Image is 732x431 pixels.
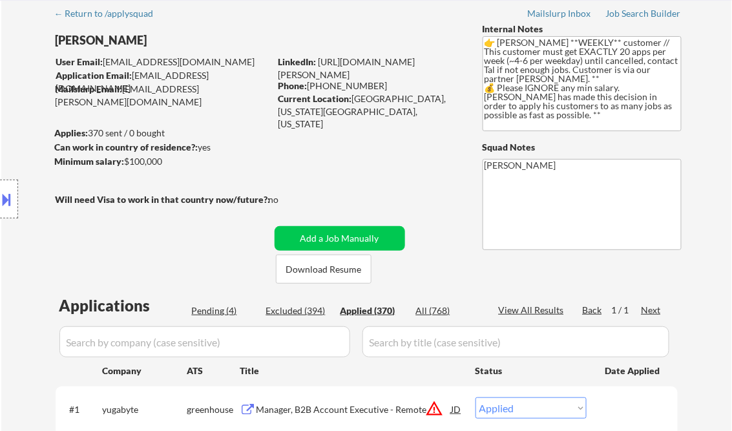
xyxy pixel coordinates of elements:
div: View All Results [499,304,568,317]
strong: Application Email: [56,70,132,81]
div: ATS [187,364,240,377]
div: Mailslurp Inbox [528,9,592,18]
div: Applied (370) [340,304,405,317]
button: Add a Job Manually [275,226,405,251]
div: All (768) [416,304,481,317]
input: Search by title (case sensitive) [362,326,669,357]
div: 1 / 1 [612,304,642,317]
div: Excluded (394) [266,304,331,317]
a: [URL][DOMAIN_NAME][PERSON_NAME] [278,56,415,80]
div: greenhouse [187,403,240,416]
div: no [269,193,306,206]
div: JD [450,397,463,421]
strong: LinkedIn: [278,56,317,67]
div: yugabyte [103,403,187,416]
div: Date Applied [605,364,662,377]
strong: Phone: [278,80,308,91]
div: Internal Notes [483,23,682,36]
div: Job Search Builder [606,9,682,18]
strong: Current Location: [278,93,352,104]
div: Title [240,364,463,377]
div: Status [476,359,587,382]
div: ← Return to /applysquad [54,9,166,18]
div: Back [583,304,603,317]
div: #1 [70,403,92,416]
div: Squad Notes [483,141,682,154]
strong: User Email: [56,56,103,67]
input: Search by company (case sensitive) [59,326,350,357]
div: Manager, B2B Account Executive - Remote [256,403,452,416]
a: ← Return to /applysquad [54,8,166,21]
div: Next [642,304,662,317]
button: warning_amber [426,399,444,417]
a: Job Search Builder [606,8,682,21]
div: [EMAIL_ADDRESS][DOMAIN_NAME] [56,56,270,68]
div: [GEOGRAPHIC_DATA], [US_STATE][GEOGRAPHIC_DATA], [US_STATE] [278,92,461,131]
div: Company [103,364,187,377]
button: Download Resume [276,255,371,284]
div: [PERSON_NAME] [56,32,321,48]
div: [EMAIL_ADDRESS][DOMAIN_NAME] [56,69,270,94]
a: Mailslurp Inbox [528,8,592,21]
div: [PHONE_NUMBER] [278,79,461,92]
